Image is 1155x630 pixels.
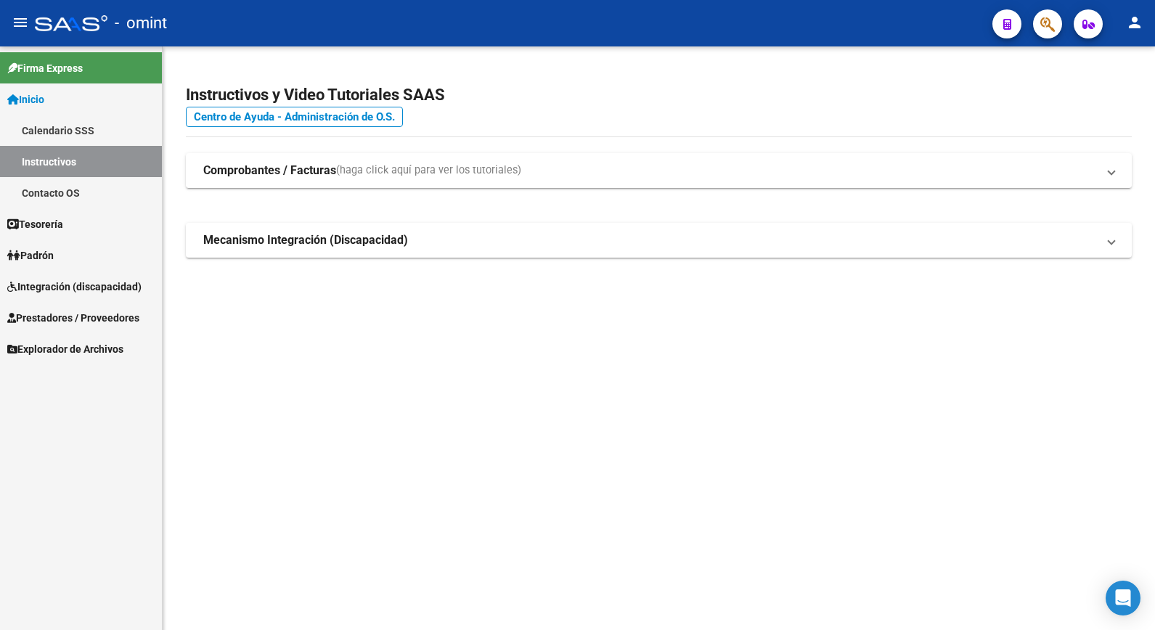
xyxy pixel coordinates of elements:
span: Padrón [7,247,54,263]
span: (haga click aquí para ver los tutoriales) [336,163,521,179]
span: Firma Express [7,60,83,76]
h2: Instructivos y Video Tutoriales SAAS [186,81,1132,109]
strong: Comprobantes / Facturas [203,163,336,179]
span: - omint [115,7,167,39]
span: Integración (discapacidad) [7,279,142,295]
span: Tesorería [7,216,63,232]
span: Prestadores / Proveedores [7,310,139,326]
mat-icon: menu [12,14,29,31]
strong: Mecanismo Integración (Discapacidad) [203,232,408,248]
a: Centro de Ayuda - Administración de O.S. [186,107,403,127]
mat-icon: person [1126,14,1143,31]
mat-expansion-panel-header: Comprobantes / Facturas(haga click aquí para ver los tutoriales) [186,153,1132,188]
span: Explorador de Archivos [7,341,123,357]
mat-expansion-panel-header: Mecanismo Integración (Discapacidad) [186,223,1132,258]
span: Inicio [7,91,44,107]
div: Open Intercom Messenger [1106,581,1140,615]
